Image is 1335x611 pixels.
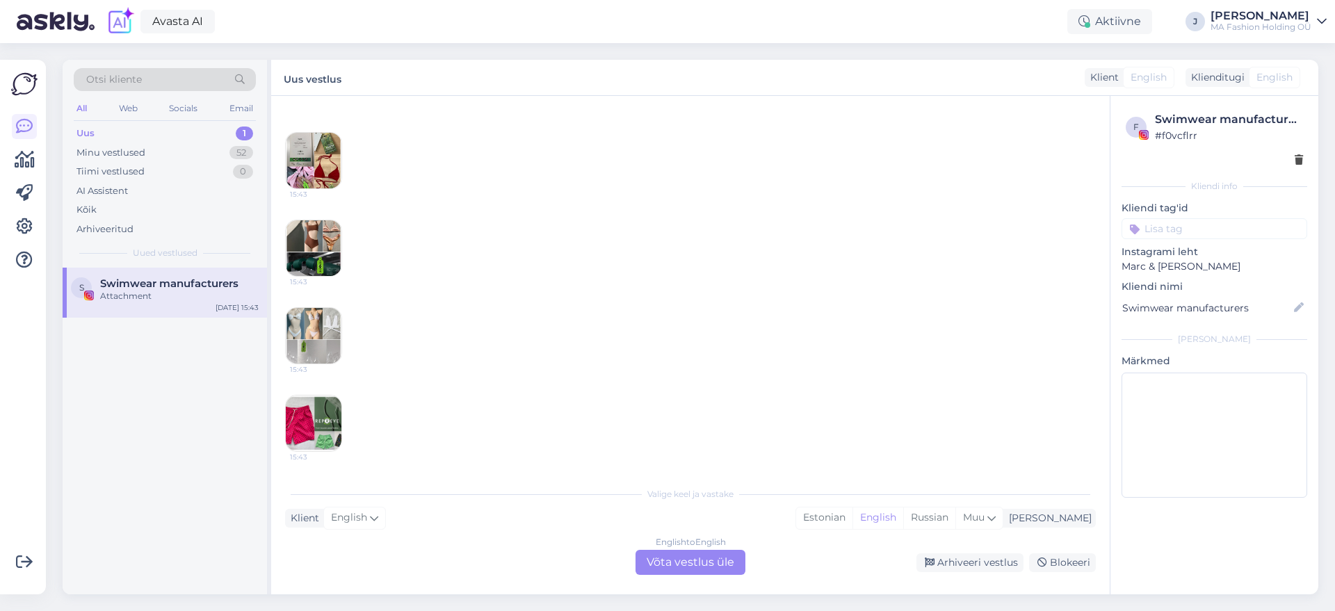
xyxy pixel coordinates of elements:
div: [PERSON_NAME] [1211,10,1311,22]
span: S [79,282,84,293]
span: English [1256,70,1293,85]
div: Kliendi info [1122,180,1307,193]
div: English [852,507,903,528]
img: Attachment [286,396,341,451]
div: Valige keel ja vastake [285,488,1096,500]
div: 0 [233,165,253,179]
span: Uued vestlused [133,247,197,259]
div: [PERSON_NAME] [1003,511,1092,526]
span: 15:43 [290,189,342,199]
span: Muu [963,511,985,523]
div: Klient [1085,70,1119,85]
a: [PERSON_NAME]MA Fashion Holding OÜ [1211,10,1327,33]
span: f [1133,122,1139,132]
div: Klienditugi [1186,70,1245,85]
div: Uus [76,127,95,140]
div: Estonian [796,507,852,528]
p: Kliendi tag'id [1122,201,1307,215]
div: All [74,99,90,117]
img: Askly Logo [11,71,38,97]
div: Tiimi vestlused [76,165,145,179]
p: Kliendi nimi [1122,279,1307,294]
p: Instagrami leht [1122,245,1307,259]
img: Attachment [286,220,341,276]
img: Attachment [286,308,341,364]
span: English [331,510,367,526]
div: Web [116,99,140,117]
div: [PERSON_NAME] [1122,333,1307,345]
div: Email [227,99,256,117]
div: Socials [166,99,200,117]
div: 52 [229,146,253,160]
label: Uus vestlus [284,68,341,87]
div: 1 [236,127,253,140]
div: Võta vestlus üle [636,550,745,575]
img: explore-ai [106,7,135,36]
span: 15:43 [290,452,342,462]
div: # f0vcflrr [1155,128,1303,143]
div: Klient [285,511,319,526]
span: 15:43 [290,277,342,287]
div: AI Assistent [76,184,128,198]
div: Kõik [76,203,97,217]
span: Swimwear manufacturers [100,277,238,290]
p: Marc & [PERSON_NAME] [1122,259,1307,274]
p: Märkmed [1122,354,1307,368]
span: English [1131,70,1167,85]
div: Aktiivne [1067,9,1152,34]
div: Swimwear manufacturers [1155,111,1303,128]
div: English to English [656,536,726,548]
span: 15:43 [290,364,342,375]
div: J [1186,12,1205,31]
div: Blokeeri [1029,553,1096,572]
div: Russian [903,507,955,528]
div: Arhiveeritud [76,222,133,236]
img: Attachment [286,133,341,188]
input: Lisa nimi [1122,300,1291,316]
a: Avasta AI [140,10,215,33]
input: Lisa tag [1122,218,1307,239]
div: [DATE] 15:43 [216,302,259,313]
span: Otsi kliente [86,72,142,87]
div: Arhiveeri vestlus [916,553,1023,572]
div: Attachment [100,290,259,302]
div: Minu vestlused [76,146,145,160]
div: MA Fashion Holding OÜ [1211,22,1311,33]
